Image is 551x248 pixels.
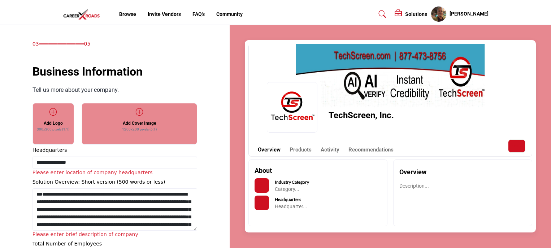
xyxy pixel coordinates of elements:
[249,44,532,107] img: Cover Image
[37,127,69,132] p: 300x300 pixels (1:1)
[255,178,269,193] button: Categories List
[148,11,181,17] a: Invite Vendors
[32,231,138,237] span: Please enter brief description of company
[63,8,104,20] img: site Logo
[372,8,391,20] a: Search
[32,63,143,80] h1: Business Information
[450,10,489,18] h5: [PERSON_NAME]
[255,166,272,175] h2: About
[123,120,156,127] h5: Add Cover Image
[32,188,197,231] textarea: Shortoverview
[192,11,205,17] a: FAQ's
[255,196,269,210] button: HeadQuarters
[32,240,102,248] label: Total Number of Employees
[122,127,157,132] p: 1200x200 pixels (6:1)
[258,146,281,154] a: Overview
[321,146,339,154] a: Activity
[399,167,426,177] h2: Overview
[275,179,309,185] b: Industry Category
[84,40,91,48] span: 05
[32,146,67,154] label: Headquarters
[399,183,429,190] p: Description...
[508,140,525,153] button: More Options
[275,197,301,202] b: Headquarters
[290,146,312,154] a: Products
[405,11,427,17] h5: Solutions
[32,86,119,94] p: Tell us more about your company.
[431,6,447,22] button: Show hide supplier dropdown
[267,82,317,133] img: Logo
[32,170,153,175] span: Please enter location of company headquarters
[329,109,394,122] h1: TechScreen, Inc.
[119,11,136,17] a: Browse
[32,40,39,48] span: 03
[275,186,309,193] p: Category...
[275,203,307,210] p: Headquarter...
[348,146,394,154] a: Recommendations
[395,10,427,18] div: Solutions
[44,120,63,127] h5: Add Logo
[216,11,243,17] a: Community
[32,178,165,186] label: Solution Overview: Short version (500 words or less)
